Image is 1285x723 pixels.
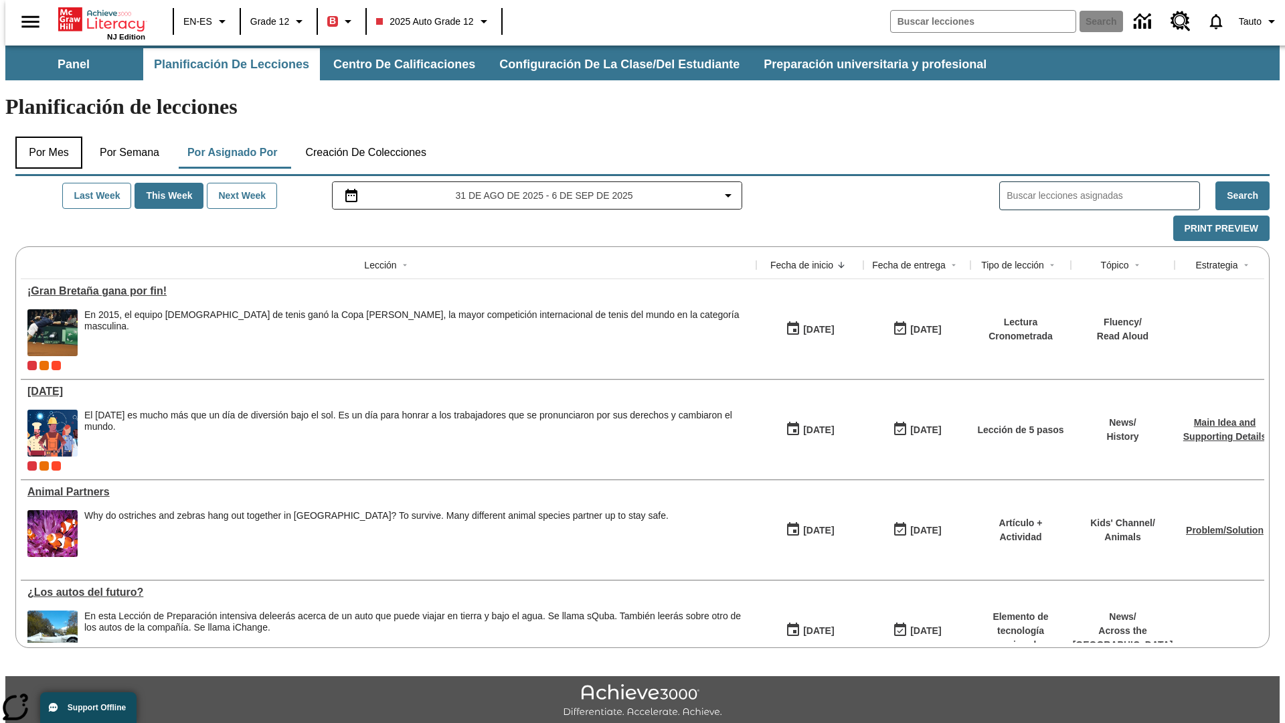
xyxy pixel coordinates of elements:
button: Perfil/Configuración [1233,9,1285,33]
button: Boost El color de la clase es rojo. Cambiar el color de la clase. [322,9,361,33]
img: Achieve3000 Differentiate Accelerate Achieve [563,684,722,718]
a: Centro de información [1126,3,1163,40]
div: [DATE] [910,623,941,639]
button: Sort [397,257,413,273]
button: Grado: Grade 12, Elige un grado [245,9,313,33]
p: Lección de 5 pasos [977,423,1063,437]
img: Three clownfish swim around a purple anemone. [27,510,78,557]
button: Abrir el menú lateral [11,2,50,42]
div: Test 1 [52,361,61,370]
div: Tópico [1100,258,1128,272]
button: Sort [1129,257,1145,273]
button: Centro de calificaciones [323,48,486,80]
p: Lectura Cronometrada [977,315,1064,343]
p: Across the [GEOGRAPHIC_DATA] [1073,624,1173,652]
div: Portada [58,5,145,41]
button: Next Week [207,183,277,209]
div: En 2015, el equipo [DEMOGRAPHIC_DATA] de tenis ganó la Copa [PERSON_NAME], la mayor competición i... [84,309,750,332]
button: Support Offline [40,692,137,723]
img: British tennis player Andy Murray, extending his whole body to reach a ball during a tennis match... [27,309,78,356]
a: Animal Partners, Lessons [27,486,750,498]
input: Buscar lecciones asignadas [1007,186,1199,206]
div: Subbarra de navegación [5,46,1280,80]
p: Read Aloud [1097,329,1148,343]
div: Lección [364,258,396,272]
a: Portada [58,6,145,33]
button: Planificación de lecciones [143,48,320,80]
div: ¿Los autos del futuro? [27,586,750,598]
div: El [DATE] es mucho más que un día de diversión bajo el sol. Es un día para honrar a los trabajado... [84,410,750,432]
button: 06/30/26: Último día en que podrá accederse la lección [888,417,946,443]
div: En esta Lección de Preparación intensiva de leerás acerca de un auto que puede viajar en tierra y... [84,611,750,657]
button: Por asignado por [177,137,288,169]
button: Class: 2025 Auto Grade 12, Selecciona una clase [371,9,497,33]
div: Tipo de lección [981,258,1044,272]
div: Subbarra de navegación [5,48,999,80]
button: Por mes [15,137,82,169]
p: Animals [1090,530,1155,544]
a: Main Idea and Supporting Details [1183,417,1266,442]
div: Test 1 [52,461,61,471]
button: Search [1215,181,1270,210]
span: Grade 12 [250,15,289,29]
button: Preparación universitaria y profesional [753,48,997,80]
div: ¡Gran Bretaña gana por fin! [27,285,750,297]
button: 06/30/26: Último día en que podrá accederse la lección [888,517,946,543]
button: This Week [135,183,203,209]
div: [DATE] [803,522,834,539]
button: Sort [1044,257,1060,273]
span: Support Offline [68,703,126,712]
div: Día del Trabajo [27,386,750,398]
div: En 2015, el equipo británico de tenis ganó la Copa Davis, la mayor competición internacional de t... [84,309,750,356]
a: Notificaciones [1199,4,1233,39]
div: El Día del Trabajo es mucho más que un día de diversión bajo el sol. Es un día para honrar a los ... [84,410,750,457]
div: [DATE] [803,623,834,639]
div: Current Class [27,361,37,370]
input: search field [891,11,1076,32]
button: Language: EN-ES, Selecciona un idioma [178,9,236,33]
div: [DATE] [803,422,834,438]
div: Fecha de entrega [872,258,946,272]
div: [DATE] [910,422,941,438]
a: Día del Trabajo, Lessons [27,386,750,398]
img: High-tech automobile treading water. [27,611,78,657]
p: News / [1073,610,1173,624]
div: [DATE] [803,321,834,338]
div: Why do ostriches and zebras hang out together in [GEOGRAPHIC_DATA]? To survive. Many different an... [84,510,669,521]
p: Artículo + Actividad [977,516,1064,544]
button: Creación de colecciones [294,137,437,169]
p: News / [1106,416,1138,430]
p: Elemento de tecnología mejorada [977,610,1064,652]
span: 31 de ago de 2025 - 6 de sep de 2025 [455,189,632,203]
a: ¿Los autos del futuro? , Lessons [27,586,750,598]
a: ¡Gran Bretaña gana por fin!, Lessons [27,285,750,297]
svg: Collapse Date Range Filter [720,187,736,204]
button: 08/01/26: Último día en que podrá accederse la lección [888,618,946,643]
button: Last Week [62,183,131,209]
button: Por semana [89,137,170,169]
a: Problem/Solution [1186,525,1264,536]
p: Fluency / [1097,315,1148,329]
span: 2025 Auto Grade 12 [376,15,473,29]
div: [DATE] [910,321,941,338]
button: Sort [946,257,962,273]
div: En esta Lección de Preparación intensiva de [84,611,750,633]
button: Sort [833,257,849,273]
testabrev: leerás acerca de un auto que puede viajar en tierra y bajo el agua. Se llama sQuba. También leerá... [84,611,741,633]
button: 07/07/25: Primer día en que estuvo disponible la lección [781,517,839,543]
img: A banner with a blue background shows an illustrated row of diverse men and women dressed in clot... [27,410,78,457]
button: 07/01/25: Primer día en que estuvo disponible la lección [781,618,839,643]
div: OL 2025 Auto Grade 12 [39,461,49,471]
div: Current Class [27,461,37,471]
p: History [1106,430,1138,444]
button: Panel [7,48,141,80]
span: B [329,13,336,29]
button: Configuración de la clase/del estudiante [489,48,750,80]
